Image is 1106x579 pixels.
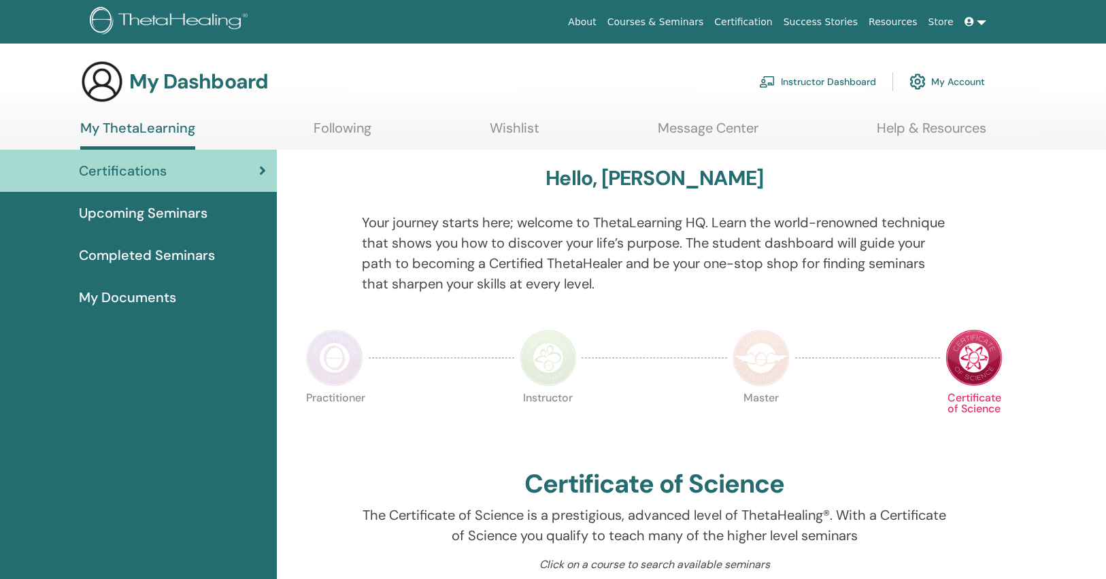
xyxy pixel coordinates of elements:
img: chalkboard-teacher.svg [759,76,775,88]
a: Store [923,10,959,35]
span: Completed Seminars [79,245,215,265]
img: Certificate of Science [945,329,1003,386]
a: Message Center [658,120,758,146]
a: My Account [909,67,985,97]
a: My ThetaLearning [80,120,195,150]
img: Instructor [520,329,577,386]
h2: Certificate of Science [524,469,784,500]
img: Master [733,329,790,386]
img: Practitioner [306,329,363,386]
p: Certificate of Science [945,393,1003,450]
a: Instructor Dashboard [759,67,876,97]
p: Master [733,393,790,450]
img: logo.png [90,7,252,37]
span: Upcoming Seminars [79,203,207,223]
span: My Documents [79,287,176,308]
a: Certification [709,10,777,35]
p: The Certificate of Science is a prestigious, advanced level of ThetaHealing®. With a Certificate ... [362,505,948,546]
a: Success Stories [778,10,863,35]
p: Your journey starts here; welcome to ThetaLearning HQ. Learn the world-renowned technique that sh... [362,212,948,294]
h3: My Dashboard [129,69,268,94]
p: Instructor [520,393,577,450]
a: About [563,10,601,35]
h3: Hello, [PERSON_NAME] [546,166,763,191]
a: Wishlist [490,120,539,146]
p: Practitioner [306,393,363,450]
span: Certifications [79,161,167,181]
a: Following [314,120,371,146]
a: Courses & Seminars [602,10,709,35]
img: cog.svg [909,70,926,93]
a: Resources [863,10,923,35]
img: generic-user-icon.jpg [80,60,124,103]
a: Help & Resources [877,120,986,146]
p: Click on a course to search available seminars [362,557,948,573]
